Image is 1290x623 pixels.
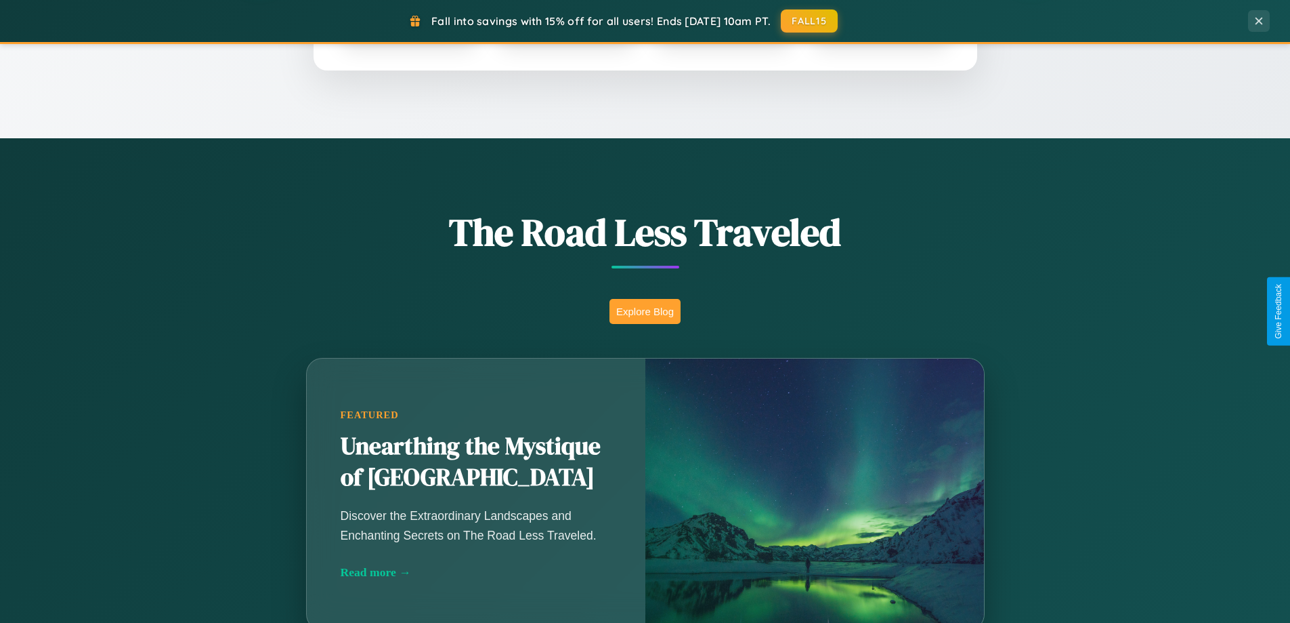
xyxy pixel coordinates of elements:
div: Read more → [341,565,611,580]
p: Discover the Extraordinary Landscapes and Enchanting Secrets on The Road Less Traveled. [341,506,611,544]
h1: The Road Less Traveled [239,206,1052,258]
div: Featured [341,409,611,421]
span: Fall into savings with 15% off for all users! Ends [DATE] 10am PT. [431,14,771,28]
button: FALL15 [781,9,838,33]
div: Give Feedback [1274,284,1283,339]
h2: Unearthing the Mystique of [GEOGRAPHIC_DATA] [341,431,611,494]
button: Explore Blog [609,299,681,324]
